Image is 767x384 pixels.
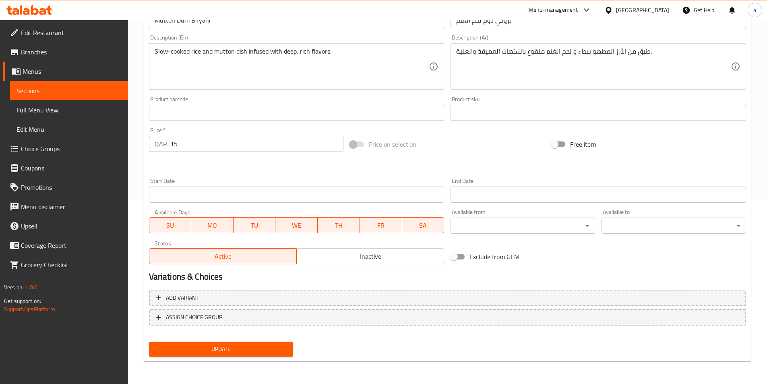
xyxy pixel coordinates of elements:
[360,217,402,233] button: FR
[3,23,128,42] a: Edit Restaurant
[4,282,24,293] span: Version:
[21,221,122,231] span: Upsell
[10,100,128,120] a: Full Menu View
[191,217,234,233] button: MO
[753,6,756,15] span: a
[318,217,360,233] button: TH
[21,183,122,192] span: Promotions
[21,28,122,37] span: Edit Restaurant
[456,48,731,86] textarea: طبق من الأرز المطهو ببطء و لحم الغنم منقوع بالنكهات العميقة والغنية.
[616,6,669,15] div: [GEOGRAPHIC_DATA]
[155,344,287,354] span: Update
[3,197,128,216] a: Menu disclaimer
[469,252,519,262] span: Exclude from GEM
[363,220,399,231] span: FR
[451,105,746,121] input: Please enter product sku
[451,218,595,234] div: ​
[149,12,444,28] input: Enter name En
[149,271,746,283] h2: Variations & Choices
[149,248,297,264] button: Active
[194,220,230,231] span: MO
[321,220,357,231] span: TH
[3,42,128,62] a: Branches
[21,144,122,154] span: Choice Groups
[3,158,128,178] a: Coupons
[4,304,55,314] a: Support.OpsPlatform
[153,251,294,262] span: Active
[275,217,318,233] button: WE
[3,139,128,158] a: Choice Groups
[17,125,122,134] span: Edit Menu
[369,139,416,149] span: Price on selection
[3,255,128,274] a: Grocery Checklist
[149,309,746,326] button: ASSIGN CHOICE GROUP
[4,296,41,306] span: Get support on:
[155,48,429,86] textarea: Slow-cooked rice and mutton dish infused with deep, rich flavors.
[149,217,192,233] button: SU
[23,66,122,76] span: Menus
[21,47,122,57] span: Branches
[237,220,273,231] span: TU
[570,139,596,149] span: Free item
[3,236,128,255] a: Coverage Report
[149,105,444,121] input: Please enter product barcode
[279,220,314,231] span: WE
[529,5,578,15] div: Menu-management
[3,216,128,236] a: Upsell
[296,248,444,264] button: Inactive
[21,260,122,270] span: Grocery Checklist
[300,251,441,262] span: Inactive
[21,163,122,173] span: Coupons
[25,282,37,293] span: 1.0.0
[153,220,188,231] span: SU
[166,293,198,303] span: Add variant
[234,217,276,233] button: TU
[3,62,128,81] a: Menus
[602,218,746,234] div: ​
[21,202,122,212] span: Menu disclaimer
[10,81,128,100] a: Sections
[10,120,128,139] a: Edit Menu
[17,86,122,95] span: Sections
[3,178,128,197] a: Promotions
[170,136,344,152] input: Please enter price
[155,139,167,149] p: QAR
[451,12,746,28] input: Enter name Ar
[17,105,122,115] span: Full Menu View
[149,342,294,357] button: Update
[166,312,222,322] span: ASSIGN CHOICE GROUP
[402,217,444,233] button: SA
[149,290,746,306] button: Add variant
[405,220,441,231] span: SA
[21,241,122,250] span: Coverage Report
